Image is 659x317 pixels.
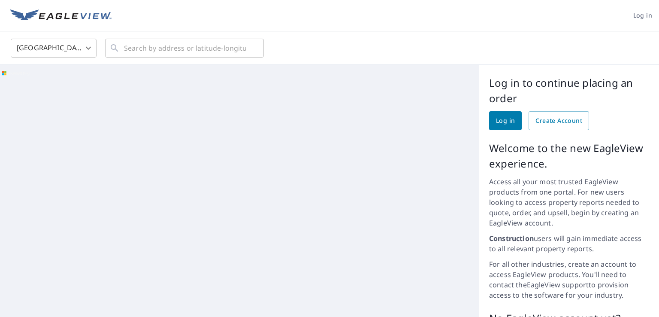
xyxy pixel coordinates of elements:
[527,280,589,290] a: EagleView support
[489,111,522,130] a: Log in
[10,9,112,22] img: EV Logo
[535,116,582,126] span: Create Account
[11,36,97,60] div: [GEOGRAPHIC_DATA]
[489,259,649,300] p: For all other industries, create an account to access EagleView products. You'll need to contact ...
[633,10,652,21] span: Log in
[489,234,534,243] strong: Construction
[489,177,649,228] p: Access all your most trusted EagleView products from one portal. For new users looking to access ...
[489,233,649,254] p: users will gain immediate access to all relevant property reports.
[496,116,515,126] span: Log in
[124,36,246,60] input: Search by address or latitude-longitude
[489,140,649,171] p: Welcome to the new EagleView experience.
[529,111,589,130] a: Create Account
[489,75,649,106] p: Log in to continue placing an order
